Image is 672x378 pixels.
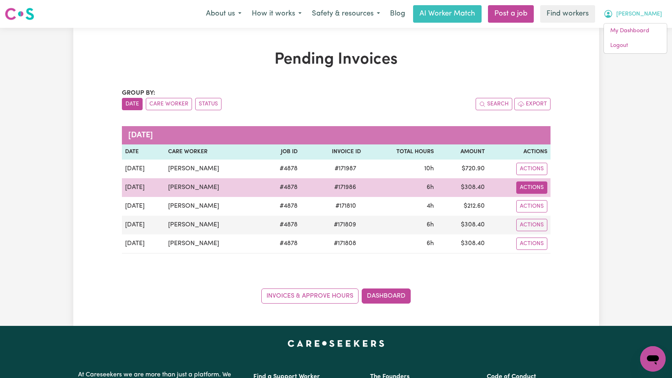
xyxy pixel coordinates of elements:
a: Careseekers logo [5,5,34,23]
button: sort invoices by date [122,98,143,110]
a: Post a job [488,5,534,23]
td: # 4878 [260,234,300,253]
td: # 4878 [260,178,300,197]
a: Dashboard [362,288,411,304]
button: About us [201,6,247,22]
button: Actions [516,219,547,231]
td: [DATE] [122,178,165,197]
a: Careseekers home page [288,340,384,347]
td: # 4878 [260,160,300,178]
th: Date [122,144,165,160]
a: AI Worker Match [413,5,482,23]
th: Invoice ID [301,144,364,160]
span: 4 hours [427,203,434,209]
button: Search [476,98,512,110]
span: 6 hours [427,222,434,228]
td: [PERSON_NAME] [165,216,260,234]
td: $ 720.90 [437,160,488,178]
span: [PERSON_NAME] [616,10,662,19]
th: Care Worker [165,144,260,160]
button: My Account [598,6,667,22]
button: Actions [516,200,547,212]
button: Actions [516,163,547,175]
td: # 4878 [260,197,300,216]
td: # 4878 [260,216,300,234]
button: sort invoices by paid status [195,98,221,110]
h1: Pending Invoices [122,50,551,69]
td: [PERSON_NAME] [165,160,260,178]
span: Group by: [122,90,155,96]
td: $ 308.40 [437,216,488,234]
caption: [DATE] [122,126,551,144]
span: # 171810 [331,201,361,211]
a: Logout [604,38,667,53]
span: # 171809 [329,220,361,230]
span: 6 hours [427,240,434,247]
a: My Dashboard [604,23,667,39]
td: [DATE] [122,160,165,178]
iframe: Button to launch messaging window [640,346,666,372]
td: [DATE] [122,234,165,253]
th: Job ID [260,144,300,160]
button: Export [514,98,551,110]
th: Actions [488,144,550,160]
div: My Account [603,23,667,54]
td: [DATE] [122,197,165,216]
button: Actions [516,238,547,250]
span: # 171808 [329,239,361,248]
td: $ 308.40 [437,234,488,253]
span: # 171986 [329,183,361,192]
img: Careseekers logo [5,7,34,21]
th: Amount [437,144,488,160]
td: [PERSON_NAME] [165,197,260,216]
span: 10 hours [424,166,434,172]
a: Find workers [540,5,595,23]
span: 6 hours [427,184,434,191]
th: Total Hours [364,144,437,160]
a: Invoices & Approve Hours [261,288,359,304]
button: Safety & resources [307,6,385,22]
button: Actions [516,181,547,194]
span: # 171987 [330,164,361,173]
td: $ 308.40 [437,178,488,197]
td: [PERSON_NAME] [165,178,260,197]
td: [DATE] [122,216,165,234]
td: [PERSON_NAME] [165,234,260,253]
button: How it works [247,6,307,22]
button: sort invoices by care worker [146,98,192,110]
td: $ 212.60 [437,197,488,216]
a: Blog [385,5,410,23]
